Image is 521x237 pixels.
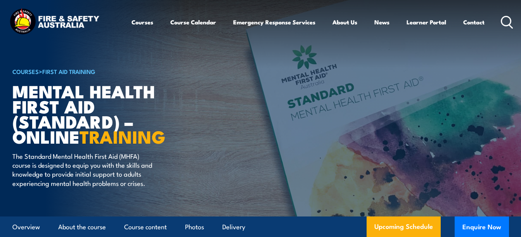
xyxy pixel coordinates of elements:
[12,67,204,76] h6: >
[42,67,95,76] a: First Aid Training
[12,67,39,76] a: COURSES
[12,151,154,188] p: The Standard Mental Health First Aid (MHFA) course is designed to equip you with the skills and k...
[233,13,315,31] a: Emergency Response Services
[80,123,166,149] strong: TRAINING
[132,13,153,31] a: Courses
[374,13,389,31] a: News
[12,83,204,144] h1: Mental Health First Aid (Standard) – Online
[332,13,357,31] a: About Us
[407,13,446,31] a: Learner Portal
[463,13,485,31] a: Contact
[170,13,216,31] a: Course Calendar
